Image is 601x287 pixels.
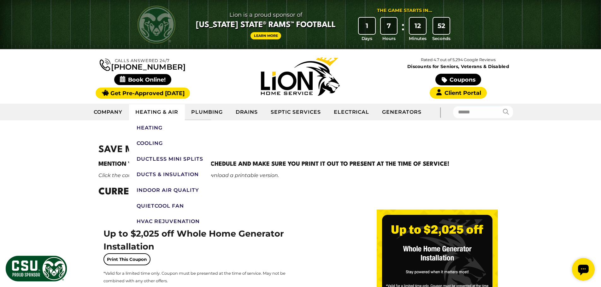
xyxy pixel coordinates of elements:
[327,104,376,120] a: Electrical
[409,35,427,42] span: Minutes
[129,151,211,167] a: Ductless Mini Splits
[103,271,286,283] span: *Valid for a limited time only. Coupon must be presented at the time of service. May not be combi...
[98,145,192,154] strong: SAVE MORE MONEY!
[114,74,171,85] span: Book Online!
[129,104,185,120] a: Heating & Air
[382,35,396,42] span: Hours
[129,182,211,198] a: Indoor Air Quality
[138,6,175,43] img: CSU Rams logo
[185,104,229,120] a: Plumbing
[428,104,453,120] div: |
[98,185,503,199] h2: Current Coupons
[129,214,211,229] a: HVAC Rejuvenation
[129,135,211,151] a: Cooling
[98,160,503,169] h4: Mention your coupon when you schedule and make sure you print it out to present at the time of se...
[250,32,281,39] a: Learn More
[362,35,372,42] span: Days
[376,104,428,120] a: Generators
[261,57,340,96] img: Lion Home Service
[432,35,451,42] span: Seconds
[98,172,279,178] em: Click the coupon of your choice below to download a printable version.
[400,18,406,42] div: :
[379,56,537,63] p: Rated 4.7 out of 5,294 Google Reviews
[381,18,397,34] div: 7
[435,74,481,85] a: Coupons
[5,255,68,282] img: CSU Sponsor Badge
[129,120,211,136] a: Heating
[410,18,426,34] div: 12
[381,64,536,69] span: Discounts for Seniors, Veterans & Disabled
[96,88,190,99] a: Get Pre-Approved [DATE]
[430,87,486,99] a: Client Portal
[229,104,265,120] a: Drains
[87,104,129,120] a: Company
[129,198,211,214] a: QuietCool Fan
[196,20,336,31] span: [US_STATE] State® Rams™ Football
[377,7,432,14] div: The Game Starts in...
[433,18,450,34] div: 52
[264,104,327,120] a: Septic Services
[100,57,186,71] a: [PHONE_NUMBER]
[129,167,211,182] a: Ducts & Insulation
[196,10,336,20] span: Lion is a proud sponsor of
[3,3,25,25] div: Open chat widget
[103,228,284,252] span: Up to $2,025 off Whole Home Generator Installation
[359,18,375,34] div: 1
[103,253,150,265] a: Print This Coupon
